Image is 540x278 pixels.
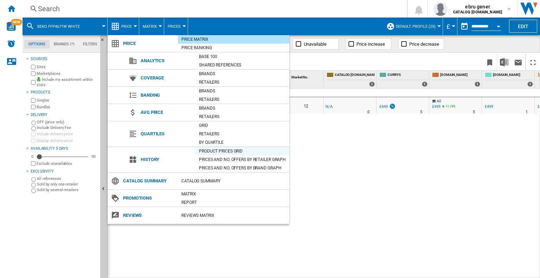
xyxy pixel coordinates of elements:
[195,156,289,163] div: Prices and No. offers by retailer graph
[178,190,289,198] div: Matrix
[178,212,289,219] div: REVIEWS Matrix
[195,53,289,60] div: Base 100
[178,44,289,51] div: Price Ranking
[195,130,289,137] div: Retailers
[120,211,178,220] span: Reviews
[195,113,289,120] div: Retailers
[178,199,289,206] div: Report
[137,129,195,139] span: Quartiles
[195,148,289,155] div: Product prices grid
[195,62,289,69] div: Shared references
[195,88,289,95] div: Brands
[195,105,289,112] div: Brands
[120,39,178,49] span: Price
[195,139,289,146] div: By quartile
[120,176,178,186] span: Catalog Summary
[195,96,289,103] div: Retailers
[120,193,178,203] span: Promotions
[137,108,195,117] span: Avg price
[137,90,195,100] span: Banding
[178,36,289,43] div: Price Matrix
[195,70,289,77] div: Brands
[195,122,289,129] div: Grid
[195,79,289,86] div: Retailers
[178,177,289,185] div: Catalog Summary
[137,155,195,164] span: History
[137,73,195,83] span: Coverage
[195,164,289,172] div: Prices and No. offers by brand graph
[137,56,195,66] span: Analytics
